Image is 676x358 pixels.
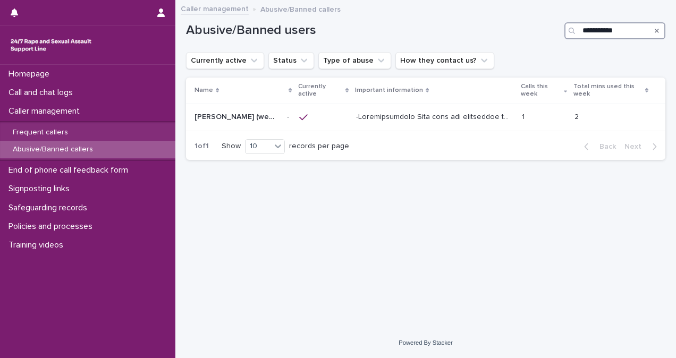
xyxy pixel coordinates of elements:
[4,203,96,213] p: Safeguarding records
[620,142,665,151] button: Next
[624,143,648,150] span: Next
[4,165,137,175] p: End of phone call feedback form
[4,184,78,194] p: Signposting links
[4,88,81,98] p: Call and chat logs
[318,52,391,69] button: Type of abuse
[181,2,249,14] a: Caller management
[298,81,343,100] p: Currently active
[4,69,58,79] p: Homepage
[356,110,516,122] p: -Identification This user was contacting us for at least 6 months. On some occasions he has conta...
[4,128,77,137] p: Frequent callers
[9,35,94,56] img: rhQMoQhaT3yELyF149Cw
[395,52,494,69] button: How they contact us?
[289,142,349,151] p: records per page
[287,110,291,122] p: -
[186,133,217,159] p: 1 of 1
[593,143,616,150] span: Back
[268,52,314,69] button: Status
[576,142,620,151] button: Back
[4,106,88,116] p: Caller management
[564,22,665,39] input: Search
[4,145,102,154] p: Abusive/Banned callers
[222,142,241,151] p: Show
[574,110,581,122] p: 2
[260,3,341,14] p: Abusive/Banned callers
[246,141,271,152] div: 10
[195,110,281,122] p: [PERSON_NAME] (webchat)
[399,339,452,346] a: Powered By Stacker
[521,81,561,100] p: Calls this week
[355,84,423,96] p: Important information
[186,104,665,131] tr: [PERSON_NAME] (webchat)[PERSON_NAME] (webchat) -- -Loremipsumdolo Sita cons adi elitseddoe te inc...
[522,110,527,122] p: 1
[186,52,264,69] button: Currently active
[4,221,101,232] p: Policies and processes
[195,84,213,96] p: Name
[186,23,560,38] h1: Abusive/Banned users
[4,240,72,250] p: Training videos
[573,81,643,100] p: Total mins used this week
